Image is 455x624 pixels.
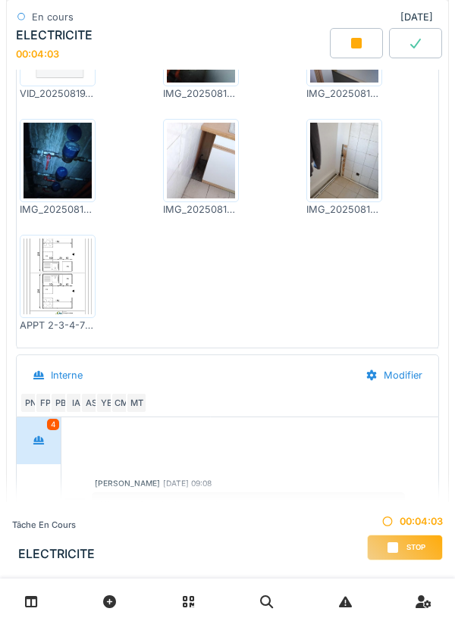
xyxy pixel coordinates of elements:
div: PB [50,392,71,413]
div: 4 [47,419,59,430]
div: IMG_20250819_080212_866.jpg [306,86,382,101]
img: 8mliarla0vk18nhh0gb8j4ch6bf4 [24,239,92,314]
div: FP [35,392,56,413]
div: MT [126,392,147,413]
div: ELECTRICITE [16,28,93,42]
div: 00:04:03 [367,514,443,529]
span: Stop [406,542,425,553]
div: AS [64,498,86,519]
img: o6fw46q54rpv6lfphaa0pmeutwtj [167,123,235,198]
div: Interne [51,368,83,382]
div: VID_20250819_080310.mp4 [20,86,96,101]
div: AS [80,392,102,413]
div: PN [20,392,41,413]
div: APPT 2-3-4-7-8-9-cuisine.pdf [20,318,96,332]
div: [PERSON_NAME] [95,478,160,489]
div: Modifier [353,361,435,389]
div: IA [65,392,86,413]
div: Alimentation decharges ok [92,492,405,519]
div: IMG_20250819_081626_710.jpg [20,202,96,217]
div: 00:04:03 [16,48,59,60]
div: [DATE] [400,10,439,24]
div: IMG_20250819_081602_828.jpg [163,202,239,217]
h3: ELECTRICITE [18,547,95,561]
div: [DATE] 09:08 [163,478,212,489]
div: IMG_20250819_081636_056.jpg [163,86,239,101]
div: IMG_20250819_081733_875.jpg [306,202,382,217]
img: sw72s94ideftf1hvdujm0els636n [310,123,378,198]
div: Tâche en cours [12,519,95,532]
div: YE [96,392,117,413]
img: x3xk74f152hrvzoct3qmzxdncf4p [24,123,92,198]
div: CM [111,392,132,413]
div: En cours [32,10,74,24]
